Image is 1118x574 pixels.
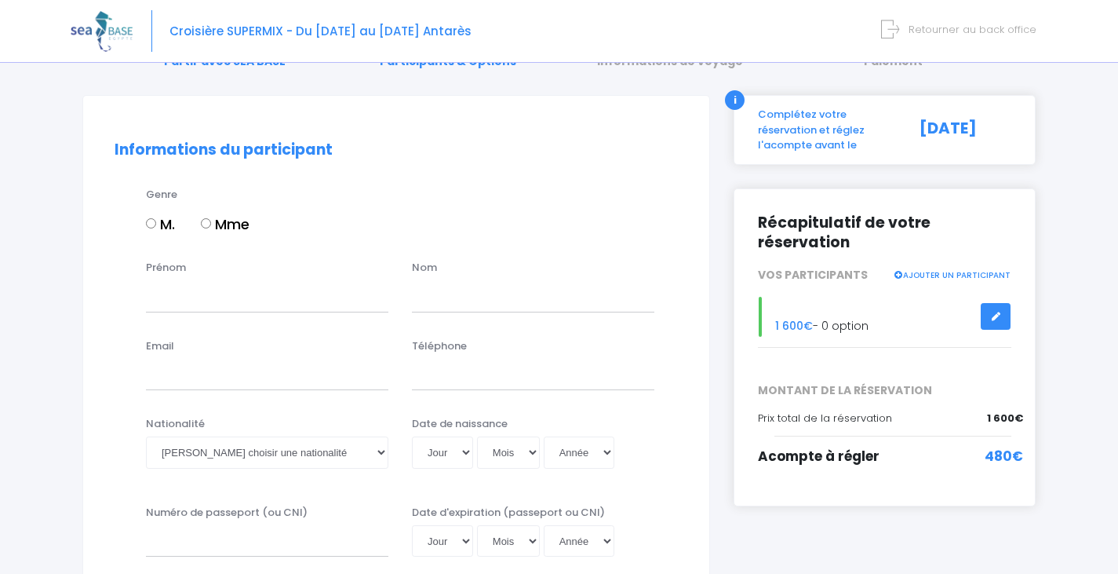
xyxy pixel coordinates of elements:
[775,318,813,334] span: 1 600€
[893,267,1011,281] a: AJOUTER UN PARTICIPANT
[146,505,308,521] label: Numéro de passeport (ou CNI)
[987,411,1023,426] span: 1 600€
[746,382,1023,399] span: MONTANT DE LA RÉSERVATION
[909,22,1036,37] span: Retourner au back office
[412,416,508,432] label: Date de naissance
[746,267,1023,283] div: VOS PARTICIPANTS
[746,107,908,153] div: Complétez votre réservation et réglez l'acompte avant le
[146,187,177,203] label: Genre
[758,213,1011,252] h2: Récapitulatif de votre réservation
[169,23,472,39] span: Croisière SUPERMIX - Du [DATE] au [DATE] Antarès
[412,505,605,521] label: Date d'expiration (passeport ou CNI)
[758,447,879,466] span: Acompte à régler
[725,90,745,110] div: i
[146,416,205,432] label: Nationalité
[746,297,1023,337] div: - 0 option
[146,338,174,354] label: Email
[908,107,1023,153] div: [DATE]
[887,22,1036,37] a: Retourner au back office
[115,141,678,159] h2: Informations du participant
[412,260,437,276] label: Nom
[201,218,211,229] input: Mme
[985,447,1023,467] span: 480€
[201,214,249,235] label: Mme
[412,338,467,354] label: Téléphone
[146,260,186,276] label: Prénom
[146,214,175,235] label: M.
[146,218,156,229] input: M.
[758,411,892,426] span: Prix total de la réservation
